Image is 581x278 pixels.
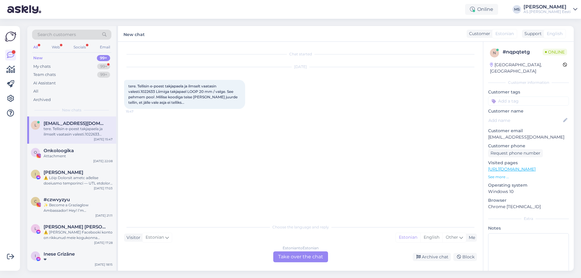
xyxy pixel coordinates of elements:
[44,230,113,240] div: ⚠️ [PERSON_NAME] Facebooki konto on rikkunud meie kogukonna standardeid. Meie süsteem on saanud p...
[72,43,87,51] div: Socials
[488,96,569,106] input: Add a tag
[488,149,543,157] div: Request phone number
[466,234,475,241] div: Me
[420,233,442,242] div: English
[488,134,569,140] p: [EMAIL_ADDRESS][DOMAIN_NAME]
[123,30,145,38] label: New chat
[488,197,569,204] p: Browser
[543,49,567,55] span: Online
[273,251,328,262] div: Take over the chat
[513,5,521,14] div: MS
[95,213,113,218] div: [DATE] 21:11
[99,43,111,51] div: Email
[488,182,569,188] p: Operating system
[413,253,451,261] div: Archive chat
[488,128,569,134] p: Customer email
[44,197,70,202] span: #czwvyzyu
[44,224,107,230] span: Lordo Alder
[124,51,477,57] div: Chat started
[97,55,110,61] div: 99+
[467,31,490,37] div: Customer
[522,31,542,37] div: Support
[62,107,81,113] span: New chats
[95,262,113,267] div: [DATE] 18:15
[33,55,43,61] div: New
[33,80,56,86] div: AI Assistant
[126,109,149,114] span: 15:47
[493,51,496,55] span: n
[488,216,569,221] div: Extra
[524,5,571,9] div: [PERSON_NAME]
[124,64,477,70] div: [DATE]
[97,72,110,78] div: 99+
[34,123,37,127] span: l
[128,84,238,105] span: tere. Tellisin e-poest takjapaela ja ilmselt vaatasin valesti.1022633 Liimiga takjapael LOOP 20 m...
[44,251,75,257] span: Inese Grizāne
[33,72,56,78] div: Team chats
[503,48,543,56] div: # nqpqtetg
[44,121,107,126] span: laasperemalle@gmail.com
[35,172,36,176] span: I
[488,108,569,114] p: Customer name
[488,204,569,210] p: Chrome [TECHNICAL_ID]
[97,64,110,70] div: 99+
[93,159,113,163] div: [DATE] 22:08
[33,64,51,70] div: My chats
[524,5,577,14] a: [PERSON_NAME]AS [PERSON_NAME] Eesti
[124,234,140,241] div: Visitor
[44,148,74,153] span: Onkoloogika
[146,234,164,241] span: Estonian
[34,150,37,155] span: O
[44,126,113,137] div: tere. Tellisin e-poest takjapaela ja ilmselt vaatasin valesti.1022633 Liimiga takjapael LOOP 20 m...
[44,257,113,262] div: ❤
[38,31,76,38] span: Search customers
[34,226,37,231] span: L
[51,43,61,51] div: Web
[283,245,319,251] div: Estonian to Estonian
[488,188,569,195] p: Windows 10
[33,97,51,103] div: Archived
[34,199,37,204] span: c
[124,224,477,230] div: Choose the language and reply
[488,174,569,180] p: See more ...
[488,89,569,95] p: Customer tags
[490,62,563,74] div: [GEOGRAPHIC_DATA], [GEOGRAPHIC_DATA]
[547,31,563,37] span: English
[488,166,536,172] a: [URL][DOMAIN_NAME]
[488,80,569,85] div: Customer information
[94,186,113,191] div: [DATE] 17:03
[32,43,39,51] div: All
[44,202,113,213] div: ✨ Become a Graziaglow Ambassador! Hey! I’m [PERSON_NAME] from Graziaglow 👋 – the go-to eyewear br...
[396,233,420,242] div: Estonian
[524,9,571,14] div: AS [PERSON_NAME] Eesti
[488,143,569,149] p: Customer phone
[94,240,113,245] div: [DATE] 17:28
[446,234,458,240] span: Other
[465,4,498,15] div: Online
[44,170,83,175] span: ILomjota OGrand
[488,160,569,166] p: Visited pages
[488,225,569,231] p: Notes
[33,88,38,94] div: All
[488,117,562,124] input: Add name
[495,31,514,37] span: Estonian
[44,175,113,186] div: ⚠️ Lōip Dolorsit ametc ad̄elīse doeiusmo temporinci — UTL etdolore magnaa. # E.542125 Admin ven...
[453,253,477,261] div: Block
[35,253,36,258] span: I
[94,137,113,142] div: [DATE] 15:47
[44,153,113,159] div: Attachment
[5,31,16,42] img: Askly Logo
